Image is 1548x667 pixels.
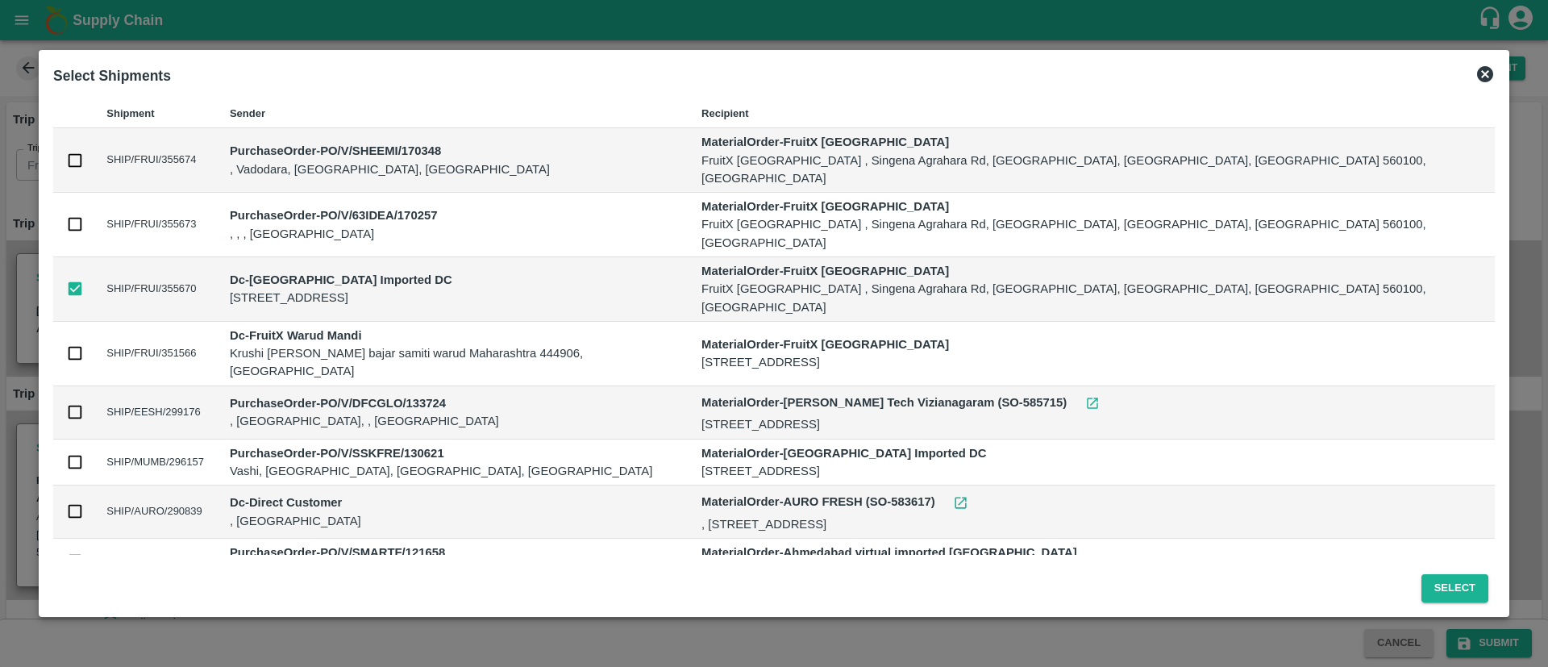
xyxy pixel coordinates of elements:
strong: Dc - [GEOGRAPHIC_DATA] Imported DC [230,273,452,286]
p: , [GEOGRAPHIC_DATA], , [GEOGRAPHIC_DATA] [230,412,676,430]
p: FruitX [GEOGRAPHIC_DATA] , Singena Agrahara Rd, [GEOGRAPHIC_DATA], [GEOGRAPHIC_DATA], [GEOGRAPHIC... [701,215,1482,252]
strong: MaterialOrder - [GEOGRAPHIC_DATA] Imported DC [701,447,986,460]
p: [STREET_ADDRESS] [701,462,1482,480]
strong: MaterialOrder - [PERSON_NAME] Tech Vizianagaram (SO-585715) [701,396,1067,409]
strong: PurchaseOrder - PO/V/SMARTF/121658 [230,546,445,559]
strong: MaterialOrder - FruitX [GEOGRAPHIC_DATA] [701,200,949,213]
p: , , , [GEOGRAPHIC_DATA] [230,225,676,243]
p: [STREET_ADDRESS] [701,415,1482,433]
b: Shipment [106,107,154,119]
strong: PurchaseOrder - PO/V/63IDEA/170257 [230,209,437,222]
td: SHIP/FRUI/351566 [94,322,217,386]
strong: Dc - Direct Customer [230,496,342,509]
td: SHIP/FRUI/355674 [94,128,217,193]
p: FruitX [GEOGRAPHIC_DATA] , Singena Agrahara Rd, [GEOGRAPHIC_DATA], [GEOGRAPHIC_DATA], [GEOGRAPHIC... [701,152,1482,188]
td: SHIP/EESH/299176 [94,386,217,440]
p: FruitX [GEOGRAPHIC_DATA] , Singena Agrahara Rd, [GEOGRAPHIC_DATA], [GEOGRAPHIC_DATA], [GEOGRAPHIC... [701,280,1482,316]
p: Krushi [PERSON_NAME] bajar samiti warud Maharashtra 444906, [GEOGRAPHIC_DATA] [230,344,676,381]
p: , [GEOGRAPHIC_DATA] [230,512,676,530]
p: , Vadodara, [GEOGRAPHIC_DATA], [GEOGRAPHIC_DATA] [230,160,676,178]
strong: MaterialOrder - Ahmedabad virtual imported [GEOGRAPHIC_DATA] [701,546,1076,559]
td: SHIP/AHME/281500 [94,539,217,586]
p: [STREET_ADDRESS] [701,353,1482,371]
td: SHIP/MUMB/296157 [94,440,217,486]
b: Recipient [701,107,749,119]
b: Select Shipments [53,68,171,84]
strong: MaterialOrder - FruitX [GEOGRAPHIC_DATA] [701,135,949,148]
b: Sender [230,107,265,119]
p: [STREET_ADDRESS] [230,289,676,306]
strong: PurchaseOrder - PO/V/SSKFRE/130621 [230,447,444,460]
strong: PurchaseOrder - PO/V/SHEEMI/170348 [230,144,441,157]
strong: MaterialOrder - FruitX [GEOGRAPHIC_DATA] [701,338,949,351]
strong: Dc - FruitX Warud Mandi [230,329,362,342]
td: SHIP/FRUI/355670 [94,257,217,322]
strong: MaterialOrder - AURO FRESH (SO-583617) [701,495,935,508]
strong: MaterialOrder - FruitX [GEOGRAPHIC_DATA] [701,265,949,277]
button: Select [1421,574,1488,602]
strong: PurchaseOrder - PO/V/DFCGLO/133724 [230,397,446,410]
p: Vashi, [GEOGRAPHIC_DATA], [GEOGRAPHIC_DATA], [GEOGRAPHIC_DATA] [230,462,676,480]
td: SHIP/AURO/290839 [94,486,217,539]
td: SHIP/FRUI/355673 [94,193,217,257]
p: , [STREET_ADDRESS] [701,515,1482,533]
